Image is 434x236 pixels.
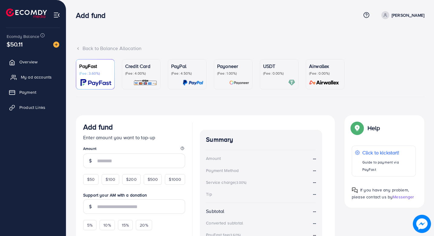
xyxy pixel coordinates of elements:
[80,79,111,86] img: card
[133,79,157,86] img: card
[126,176,137,182] span: $200
[83,134,185,141] p: Enter amount you want to top-up
[313,208,316,215] strong: --
[313,155,316,162] strong: --
[183,79,203,86] img: card
[206,220,243,226] div: Converted subtotal
[235,180,246,185] small: (3.00%)
[7,33,39,39] span: Ecomdy Balance
[140,222,148,228] span: 20%
[206,136,316,143] h4: Summary
[392,12,424,19] p: [PERSON_NAME]
[309,62,341,70] p: Airwallex
[125,62,157,70] p: Credit Card
[103,222,111,228] span: 10%
[313,220,316,227] strong: --
[5,56,61,68] a: Overview
[313,167,316,174] strong: --
[83,123,113,131] h3: Add fund
[125,71,157,76] p: (Fee: 4.00%)
[122,222,129,228] span: 15%
[367,124,380,132] p: Help
[206,208,224,215] div: Subtotal
[413,215,431,233] img: image
[263,62,295,70] p: USDT
[19,59,38,65] span: Overview
[5,101,61,113] a: Product Links
[309,71,341,76] p: (Fee: 0.00%)
[79,62,111,70] p: PayFast
[362,159,413,173] p: Guide to payment via PayFast
[21,74,52,80] span: My ad accounts
[53,42,59,48] img: image
[307,79,341,86] img: card
[352,187,358,193] img: Popup guide
[263,71,295,76] p: (Fee: 0.00%)
[313,190,316,197] strong: --
[53,12,60,19] img: menu
[313,179,316,185] strong: --
[76,45,424,52] div: Back to Balance Allocation
[379,11,424,19] a: [PERSON_NAME]
[229,79,249,86] img: card
[171,71,203,76] p: (Fee: 4.50%)
[362,149,413,156] p: Click to kickstart!
[87,176,95,182] span: $50
[6,8,47,18] img: logo
[106,176,115,182] span: $100
[148,176,158,182] span: $500
[352,187,409,200] span: If you have any problem, please contact us by
[83,192,185,198] label: Support your AM with a donation
[206,167,239,174] div: Payment Method
[79,71,111,76] p: (Fee: 3.60%)
[19,104,45,110] span: Product Links
[288,79,295,86] img: card
[206,191,212,197] div: Tip
[206,155,221,161] div: Amount
[83,146,185,153] legend: Amount
[217,62,249,70] p: Payoneer
[87,222,93,228] span: 5%
[217,71,249,76] p: (Fee: 1.00%)
[171,62,203,70] p: PayPal
[7,40,23,49] span: $50.11
[352,123,363,133] img: Popup guide
[5,86,61,98] a: Payment
[76,11,110,20] h3: Add fund
[206,179,248,185] div: Service charge
[19,89,36,95] span: Payment
[5,71,61,83] a: My ad accounts
[169,176,181,182] span: $1000
[393,194,414,200] span: Messenger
